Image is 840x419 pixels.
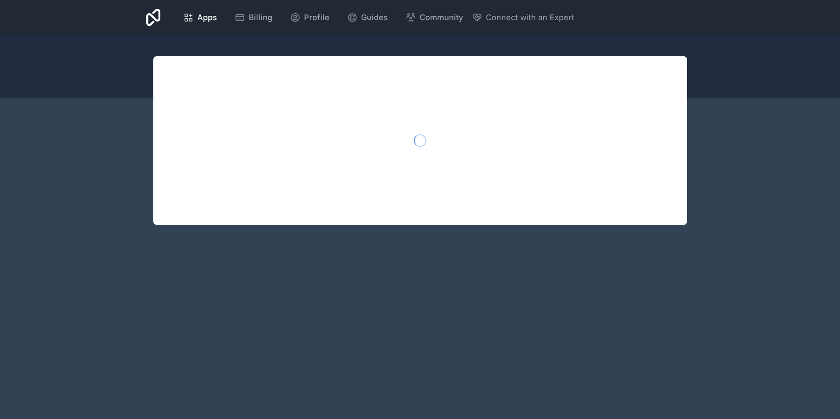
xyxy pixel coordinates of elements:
a: Community [398,8,470,27]
span: Apps [197,11,217,24]
a: Guides [340,8,395,27]
a: Apps [176,8,224,27]
span: Profile [304,11,329,24]
span: Community [420,11,463,24]
span: Connect with an Expert [486,11,574,24]
span: Billing [249,11,272,24]
a: Profile [283,8,337,27]
a: Billing [228,8,279,27]
button: Connect with an Expert [472,11,574,24]
span: Guides [361,11,388,24]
